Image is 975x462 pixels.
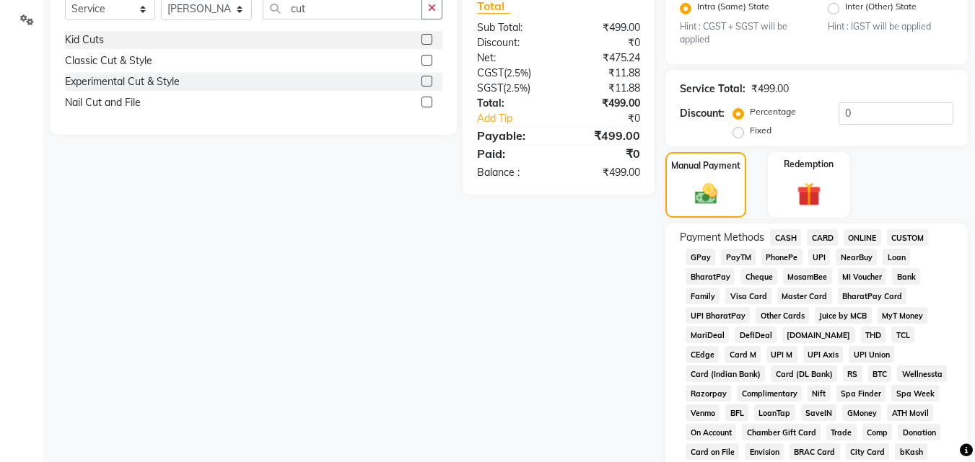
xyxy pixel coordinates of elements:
div: ₹499.00 [559,127,651,144]
span: GPay [686,249,715,265]
span: MI Voucher [838,268,887,285]
small: Hint : CGST + SGST will be applied [680,20,805,47]
div: Classic Cut & Style [65,53,152,68]
span: Comp [862,424,893,440]
span: Venmo [686,404,720,421]
span: Nift [808,385,831,401]
div: ₹499.00 [559,165,651,180]
span: CUSTOM [887,229,929,246]
div: ₹11.88 [559,81,651,96]
div: ₹475.24 [559,50,651,66]
span: DefiDeal [735,326,777,343]
span: ONLINE [844,229,881,246]
span: Complimentary [737,385,802,401]
span: BharatPay [686,268,735,285]
span: MosamBee [783,268,832,285]
div: ₹11.88 [559,66,651,81]
span: Master Card [777,288,832,304]
span: ATH Movil [887,404,933,421]
span: Spa Week [891,385,939,401]
div: Nail Cut and File [65,95,141,110]
span: Spa Finder [836,385,886,401]
span: BharatPay Card [838,288,907,304]
span: Other Cards [756,307,809,324]
span: CARD [807,229,838,246]
div: Experimental Cut & Style [65,74,180,89]
span: NearBuy [836,249,877,265]
span: TCL [891,326,914,343]
div: Balance : [466,165,559,180]
div: ( ) [466,81,559,96]
span: GMoney [842,404,881,421]
span: Card (Indian Bank) [686,365,765,382]
div: Discount: [466,35,559,50]
span: Card M [725,346,761,363]
div: Net: [466,50,559,66]
span: PhonePe [761,249,803,265]
span: SGST [477,81,503,94]
span: LoanTap [754,404,795,421]
label: Percentage [750,105,796,118]
span: THD [861,326,886,343]
span: UPI Union [849,346,894,363]
span: City Card [846,443,890,460]
div: ₹499.00 [559,20,651,35]
div: ₹499.00 [751,81,789,97]
span: On Account [686,424,736,440]
div: Kid Cuts [65,32,104,48]
span: CEdge [686,346,719,363]
span: Visa Card [725,288,771,304]
span: 2.5% [507,67,528,79]
label: Fixed [750,124,771,137]
div: Paid: [466,145,559,162]
span: Payment Methods [680,230,764,245]
div: Payable: [466,127,559,144]
div: Sub Total: [466,20,559,35]
span: [DOMAIN_NAME] [782,326,855,343]
span: BRAC Card [790,443,840,460]
div: ₹0 [559,145,651,162]
div: ( ) [466,66,559,81]
span: MariDeal [686,326,729,343]
span: BFL [725,404,748,421]
span: Envision [745,443,784,460]
span: Cheque [740,268,777,285]
span: Chamber Gift Card [742,424,821,440]
label: Manual Payment [671,159,740,172]
img: _gift.svg [790,179,828,209]
span: bKash [895,443,927,460]
span: Wellnessta [897,365,947,382]
span: MyT Money [878,307,928,324]
div: ₹0 [574,111,652,126]
div: Discount: [680,106,725,121]
span: UPI BharatPay [686,307,750,324]
div: ₹499.00 [559,96,651,111]
span: Loan [883,249,910,265]
span: Bank [892,268,920,285]
span: Trade [826,424,857,440]
span: CASH [770,229,801,246]
span: 2.5% [506,82,528,94]
img: _cash.svg [688,181,725,207]
span: CGST [477,66,504,79]
span: Juice by MCB [815,307,872,324]
label: Redemption [784,158,834,171]
small: Hint : IGST will be applied [828,20,953,33]
a: Add Tip [466,111,574,126]
div: Total: [466,96,559,111]
span: PayTM [721,249,756,265]
span: UPI [808,249,831,265]
span: BTC [868,365,892,382]
span: Card on File [686,443,739,460]
span: Donation [898,424,940,440]
div: ₹0 [559,35,651,50]
div: Service Total: [680,81,746,97]
span: Family [686,288,720,304]
span: UPI M [766,346,797,363]
span: SaveIN [801,404,837,421]
span: Razorpay [686,385,731,401]
span: UPI Axis [803,346,844,363]
span: RS [843,365,862,382]
span: Card (DL Bank) [771,365,837,382]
